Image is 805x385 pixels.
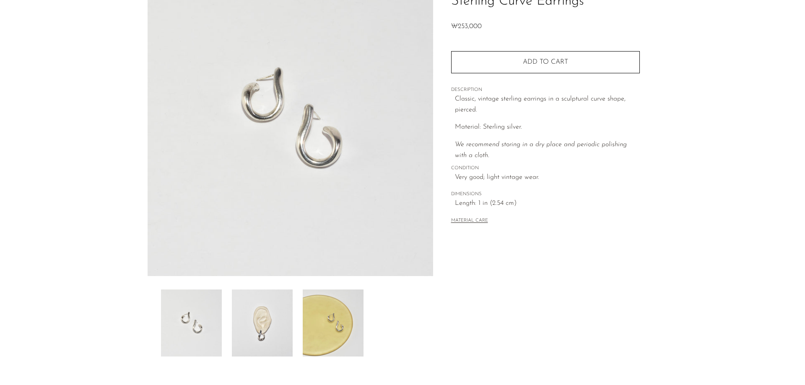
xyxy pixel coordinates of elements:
[451,23,482,30] span: ₩253,000
[232,289,293,357] img: Sterling Curve Earrings
[455,172,640,183] span: Very good; light vintage wear.
[455,94,640,115] p: Classic, vintage sterling earrings in a sculptural curve shape, pierced.
[303,289,364,357] img: Sterling Curve Earrings
[451,51,640,73] button: Add to cart
[451,86,640,94] span: DESCRIPTION
[455,198,640,209] span: Length: 1 in (2.54 cm)
[161,289,222,357] img: Sterling Curve Earrings
[523,59,568,65] span: Add to cart
[455,122,640,133] p: Material: Sterling silver.
[451,191,640,198] span: DIMENSIONS
[451,165,640,172] span: CONDITION
[451,218,488,224] button: MATERIAL CARE
[455,141,627,159] em: We recommend storing in a dry place and periodic polishing with a cloth.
